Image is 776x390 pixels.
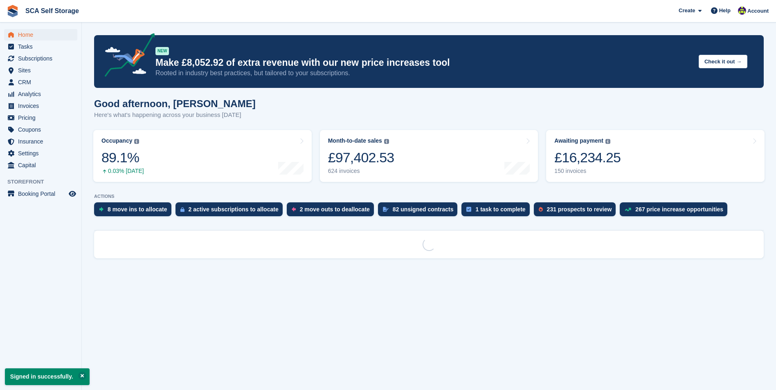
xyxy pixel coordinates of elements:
div: 89.1% [101,149,144,166]
a: 231 prospects to review [534,202,620,220]
button: Check it out → [699,55,747,68]
div: 2 active subscriptions to allocate [189,206,279,213]
a: Awaiting payment £16,234.25 150 invoices [546,130,765,182]
span: Storefront [7,178,81,186]
a: menu [4,41,77,52]
span: Tasks [18,41,67,52]
a: 8 move ins to allocate [94,202,175,220]
a: menu [4,76,77,88]
img: price_increase_opportunities-93ffe204e8149a01c8c9dc8f82e8f89637d9d84a8eef4429ea346261dce0b2c0.svg [625,208,631,211]
a: menu [4,159,77,171]
div: Month-to-date sales [328,137,382,144]
a: menu [4,148,77,159]
img: price-adjustments-announcement-icon-8257ccfd72463d97f412b2fc003d46551f7dbcb40ab6d574587a9cd5c0d94... [98,33,155,80]
img: Thomas Webb [738,7,746,15]
a: Preview store [67,189,77,199]
img: move_outs_to_deallocate_icon-f764333ba52eb49d3ac5e1228854f67142a1ed5810a6f6cc68b1a99e826820c5.svg [292,207,296,212]
img: icon-info-grey-7440780725fd019a000dd9b08b2336e03edf1995a4989e88bcd33f0948082b44.svg [605,139,610,144]
p: ACTIONS [94,194,764,199]
a: 1 task to complete [461,202,533,220]
div: 2 move outs to deallocate [300,206,370,213]
a: Occupancy 89.1% 0.03% [DATE] [93,130,312,182]
div: 150 invoices [554,168,621,175]
img: task-75834270c22a3079a89374b754ae025e5fb1db73e45f91037f5363f120a921f8.svg [466,207,471,212]
p: Make £8,052.92 of extra revenue with our new price increases tool [155,57,692,69]
a: menu [4,88,77,100]
span: Settings [18,148,67,159]
a: menu [4,100,77,112]
span: Home [18,29,67,40]
img: prospect-51fa495bee0391a8d652442698ab0144808aea92771e9ea1ae160a38d050c398.svg [539,207,543,212]
span: Pricing [18,112,67,123]
div: 231 prospects to review [547,206,612,213]
img: stora-icon-8386f47178a22dfd0bd8f6a31ec36ba5ce8667c1dd55bd0f319d3a0aa187defe.svg [7,5,19,17]
div: £16,234.25 [554,149,621,166]
a: 2 move outs to deallocate [287,202,378,220]
div: 1 task to complete [475,206,525,213]
span: CRM [18,76,67,88]
a: menu [4,136,77,147]
img: contract_signature_icon-13c848040528278c33f63329250d36e43548de30e8caae1d1a13099fd9432cc5.svg [383,207,389,212]
span: Invoices [18,100,67,112]
div: NEW [155,47,169,55]
div: 8 move ins to allocate [108,206,167,213]
span: Help [719,7,731,15]
span: Subscriptions [18,53,67,64]
a: menu [4,124,77,135]
span: Analytics [18,88,67,100]
a: 267 price increase opportunities [620,202,731,220]
a: menu [4,29,77,40]
a: menu [4,65,77,76]
div: £97,402.53 [328,149,394,166]
img: icon-info-grey-7440780725fd019a000dd9b08b2336e03edf1995a4989e88bcd33f0948082b44.svg [384,139,389,144]
div: 267 price increase opportunities [635,206,723,213]
a: 2 active subscriptions to allocate [175,202,287,220]
img: move_ins_to_allocate_icon-fdf77a2bb77ea45bf5b3d319d69a93e2d87916cf1d5bf7949dd705db3b84f3ca.svg [99,207,103,212]
p: Signed in successfully. [5,368,90,385]
p: Here's what's happening across your business [DATE] [94,110,256,120]
a: menu [4,112,77,123]
a: SCA Self Storage [22,4,82,18]
div: 0.03% [DATE] [101,168,144,175]
div: 624 invoices [328,168,394,175]
span: Create [679,7,695,15]
a: menu [4,53,77,64]
span: Insurance [18,136,67,147]
a: Month-to-date sales £97,402.53 624 invoices [320,130,538,182]
div: Awaiting payment [554,137,603,144]
img: icon-info-grey-7440780725fd019a000dd9b08b2336e03edf1995a4989e88bcd33f0948082b44.svg [134,139,139,144]
span: Coupons [18,124,67,135]
h1: Good afternoon, [PERSON_NAME] [94,98,256,109]
span: Booking Portal [18,188,67,199]
div: Occupancy [101,137,132,144]
a: 82 unsigned contracts [378,202,462,220]
span: Sites [18,65,67,76]
a: menu [4,188,77,199]
span: Account [747,7,769,15]
div: 82 unsigned contracts [393,206,454,213]
img: active_subscription_to_allocate_icon-d502201f5373d7db506a760aba3b589e785aa758c864c3986d89f69b8ff3... [180,207,184,212]
span: Capital [18,159,67,171]
p: Rooted in industry best practices, but tailored to your subscriptions. [155,69,692,78]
